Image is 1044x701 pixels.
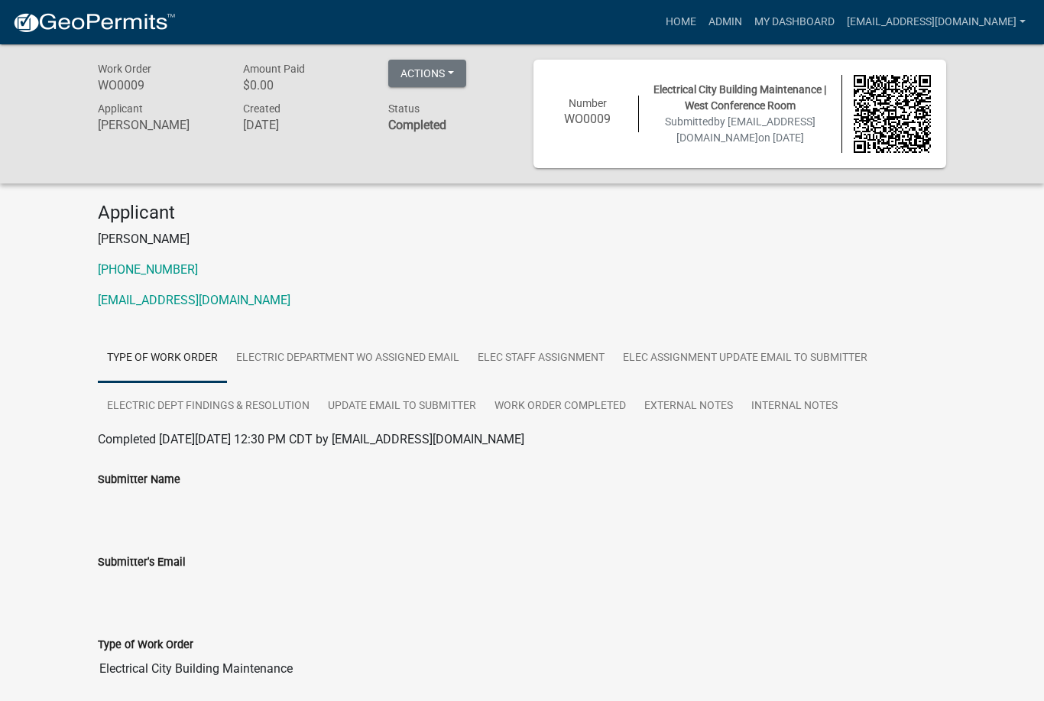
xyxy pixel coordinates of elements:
[98,63,151,75] span: Work Order
[614,334,877,383] a: Elec Assignment Update Email to Submitter
[388,118,446,132] strong: Completed
[702,8,748,37] a: Admin
[98,230,946,248] p: [PERSON_NAME]
[243,102,280,115] span: Created
[98,78,220,92] h6: WO0009
[98,102,143,115] span: Applicant
[660,8,702,37] a: Home
[485,382,635,431] a: Work Order Completed
[549,112,627,126] h6: WO0009
[98,262,198,277] a: [PHONE_NUMBER]
[841,8,1032,37] a: [EMAIL_ADDRESS][DOMAIN_NAME]
[98,202,946,224] h4: Applicant
[98,382,319,431] a: Electric Dept Findings & Resolution
[319,382,485,431] a: Update Email to Submitter
[98,293,290,307] a: [EMAIL_ADDRESS][DOMAIN_NAME]
[243,78,365,92] h6: $0.00
[635,382,742,431] a: External Notes
[748,8,841,37] a: My Dashboard
[742,382,847,431] a: Internal Notes
[227,334,469,383] a: Electric Department WO Assigned Email
[243,63,305,75] span: Amount Paid
[98,557,186,568] label: Submitter's Email
[98,432,524,446] span: Completed [DATE][DATE] 12:30 PM CDT by [EMAIL_ADDRESS][DOMAIN_NAME]
[653,83,826,112] span: Electrical City Building Maintenance | West Conference Room
[569,97,607,109] span: Number
[388,102,420,115] span: Status
[243,118,365,132] h6: [DATE]
[98,334,227,383] a: Type of Work Order
[665,115,815,144] span: Submitted on [DATE]
[854,75,932,153] img: QR code
[98,640,193,651] label: Type of Work Order
[676,115,815,144] span: by [EMAIL_ADDRESS][DOMAIN_NAME]
[98,475,180,485] label: Submitter Name
[98,118,220,132] h6: [PERSON_NAME]
[388,60,466,87] button: Actions
[469,334,614,383] a: Elec Staff Assignment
